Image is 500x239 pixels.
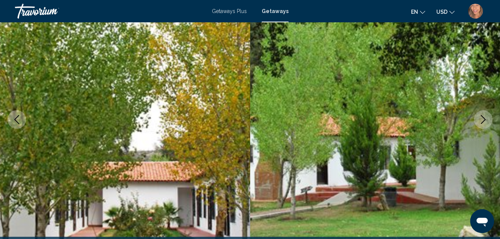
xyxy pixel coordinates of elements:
[436,9,448,15] span: USD
[411,6,425,17] button: Change language
[470,209,494,233] iframe: Button to launch messaging window
[15,4,204,19] a: Travorium
[468,4,483,19] img: Z
[212,8,247,14] a: Getaways Plus
[466,3,485,19] button: User Menu
[411,9,418,15] span: en
[436,6,455,17] button: Change currency
[474,110,493,129] button: Next image
[7,110,26,129] button: Previous image
[262,8,289,14] a: Getaways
